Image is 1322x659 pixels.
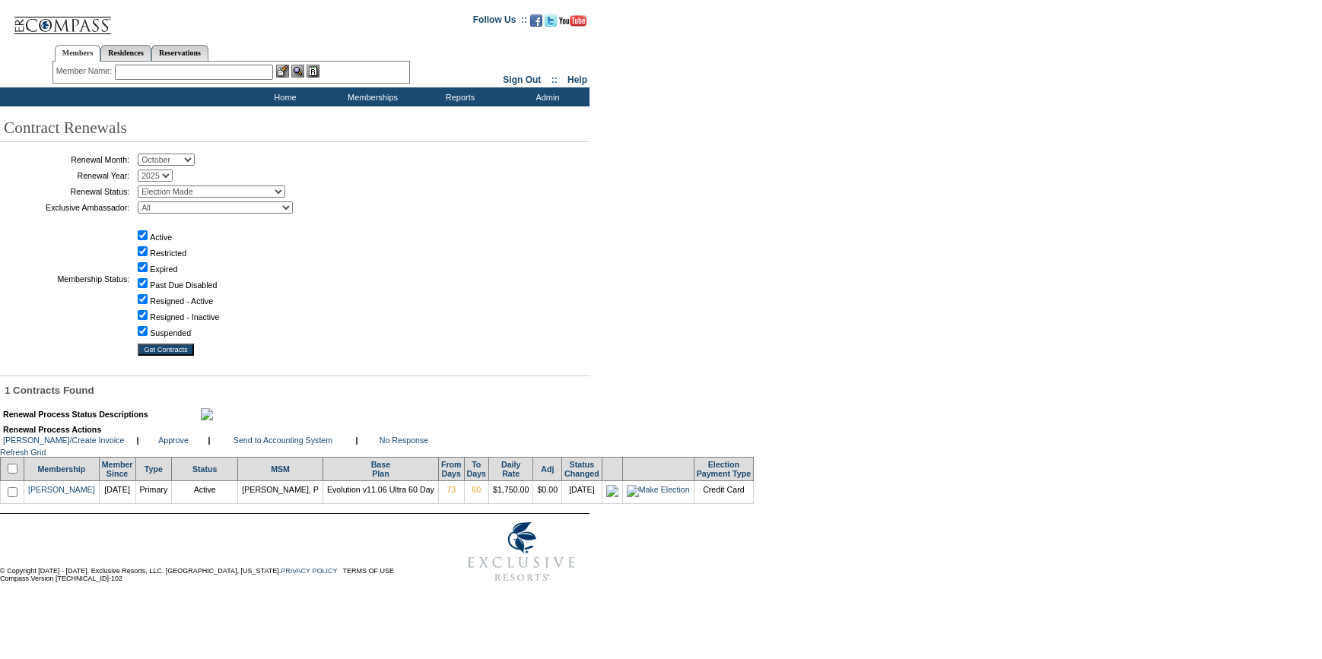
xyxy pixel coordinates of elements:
[276,65,289,78] img: b_edit.gif
[697,460,751,478] a: ElectionPayment Type
[559,15,586,27] img: Subscribe to our YouTube Channel
[559,19,586,28] a: Subscribe to our YouTube Channel
[150,233,172,242] label: Active
[567,74,587,85] a: Help
[551,74,558,85] span: ::
[473,13,527,31] td: Follow Us ::
[150,249,186,258] label: Restricted
[415,87,502,106] td: Reports
[327,87,415,106] td: Memberships
[501,460,520,478] a: DailyRate
[55,45,101,62] a: Members
[137,436,139,445] b: |
[545,14,557,27] img: Follow us on Twitter
[192,464,218,474] a: Status
[489,480,533,503] td: $1,750.00
[3,410,148,419] b: Renewal Process Status Descriptions
[28,485,95,494] a: [PERSON_NAME]
[438,480,464,503] td: 73
[5,385,94,396] span: 1 Contracts Found
[694,480,753,503] td: Credit Card
[545,19,557,28] a: Follow us on Twitter
[4,217,129,340] td: Membership Status:
[135,480,172,503] td: Primary
[541,464,554,474] a: Adj
[138,344,194,356] input: Get Contracts
[3,436,124,445] a: [PERSON_NAME]/Create Invoice
[150,328,191,337] label: Suspended
[323,480,438,503] td: Evolution v11.06 Ultra 60 Day
[530,19,542,28] a: Become our fan on Facebook
[56,65,115,78] div: Member Name:
[380,436,429,445] a: No Response
[37,464,85,474] a: Membership
[503,74,541,85] a: Sign Out
[441,460,462,478] a: FromDays
[356,436,358,445] b: |
[4,185,129,198] td: Renewal Status:
[281,567,337,575] a: PRIVACY POLICY
[150,312,219,322] label: Resigned - Inactive
[172,480,238,503] td: Active
[13,4,112,35] img: Compass Home
[100,45,151,61] a: Residences
[4,154,129,166] td: Renewal Month:
[627,485,690,497] img: Make Election
[606,485,618,497] img: icon_electionmade.gif
[271,464,290,474] a: MSM
[291,65,304,78] img: View
[145,464,163,474] a: Type
[240,87,327,106] td: Home
[102,460,133,478] a: MemberSince
[238,480,323,503] td: [PERSON_NAME], P
[3,425,101,434] b: Renewal Process Actions
[371,460,390,478] a: BasePlan
[4,170,129,182] td: Renewal Year:
[208,436,211,445] b: |
[150,296,213,306] label: Resigned - Active
[467,460,486,478] a: ToDays
[533,480,562,503] td: $0.00
[5,466,20,475] span: Select/Deselect All
[562,480,602,503] td: [DATE]
[99,480,135,503] td: [DATE]
[453,514,589,590] img: Exclusive Resorts
[158,436,189,445] a: Approve
[150,280,217,290] label: Past Due Disabled
[4,201,129,214] td: Exclusive Ambassador:
[151,45,208,61] a: Reservations
[502,87,589,106] td: Admin
[530,14,542,27] img: Become our fan on Facebook
[307,65,319,78] img: Reservations
[150,265,177,274] label: Expired
[234,436,332,445] a: Send to Accounting System
[564,460,599,478] a: StatusChanged
[343,567,395,575] a: TERMS OF USE
[464,480,488,503] td: 60
[201,408,213,420] img: maximize.gif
